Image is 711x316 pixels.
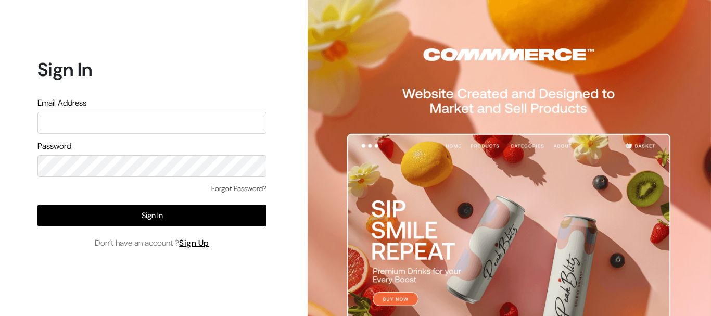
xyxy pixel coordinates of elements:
[95,237,209,249] span: Don’t have an account ?
[37,58,266,81] h1: Sign In
[211,183,266,194] a: Forgot Password?
[179,237,209,248] a: Sign Up
[37,205,266,226] button: Sign In
[37,140,71,153] label: Password
[37,97,86,109] label: Email Address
